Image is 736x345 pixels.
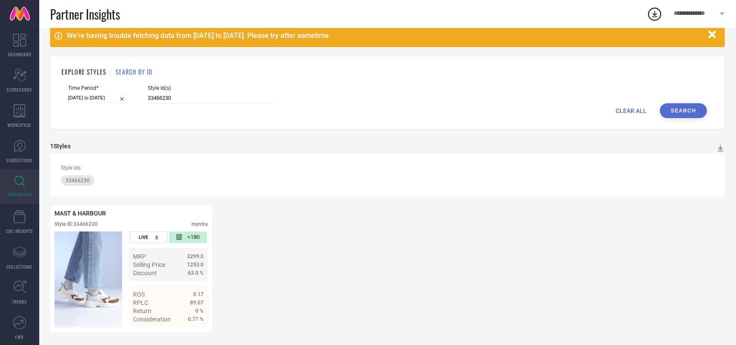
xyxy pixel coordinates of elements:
input: Select time period [68,93,128,102]
span: DASHBOARD [8,51,31,58]
img: Style preview image [55,232,122,328]
div: Number of days the style has been live on the platform [129,232,167,243]
div: We're having trouble fetching data from [DATE] to [DATE]. Please try after sometime. [67,31,704,40]
span: Return [133,307,151,314]
span: Selling Price [133,261,165,268]
span: INSPIRATION [7,191,32,198]
span: MAST & HARBOUR [55,210,106,217]
span: SCORECARDS [7,86,33,93]
span: 0 % [195,308,204,314]
div: Style ID: 33466230 [55,221,98,227]
div: Open download list [647,6,663,22]
h1: EXPLORE STYLES [61,67,106,76]
span: 33466230 [65,178,90,184]
span: Time Period* [68,85,128,91]
span: Details [184,331,204,338]
span: 3299.0 [187,253,204,260]
div: Click to view image [55,232,122,328]
span: TRENDS [12,298,27,305]
div: Number of days since the style was first listed on the platform [169,232,207,243]
div: 1 Styles [50,143,71,150]
span: WORKSPACE [8,122,32,128]
span: <180 [187,234,200,241]
span: 0.77 % [188,316,204,322]
h1: SEARCH BY ID [116,67,152,76]
div: Style Ids [61,165,714,171]
span: 63.0 % [188,270,204,276]
span: COLLECTIONS [7,263,33,270]
input: Enter comma separated style ids e.g. 12345, 67890 [148,93,274,103]
span: FWD [16,334,24,340]
span: LIVE [139,235,148,240]
button: Search [660,103,707,118]
span: Discount [133,270,157,277]
span: ROS [133,291,145,298]
span: MRP [133,253,146,260]
span: Consideration [133,316,171,323]
span: CLEAR ALL [616,107,647,114]
span: CDC INSIGHTS [6,228,33,234]
span: 0.17 [193,291,204,297]
span: 6 [155,234,158,241]
a: Details [175,331,204,338]
span: 1253.0 [187,262,204,268]
span: 89.07 [190,300,204,306]
span: Partner Insights [50,5,120,23]
span: RPLC [133,299,148,306]
span: SUGGESTIONS [7,157,33,164]
div: myntra [191,221,208,227]
span: Style Id(s) [148,85,274,91]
